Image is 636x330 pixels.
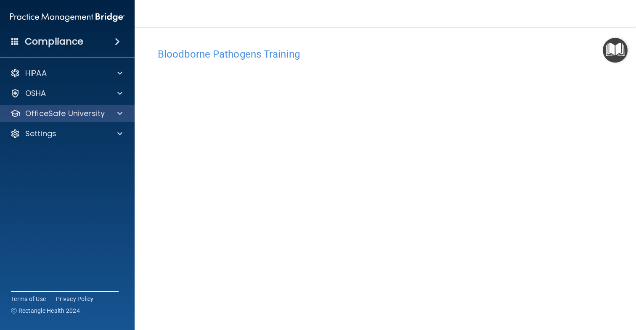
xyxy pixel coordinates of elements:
iframe: bbp [158,64,613,323]
a: Terms of Use [11,295,46,303]
span: Ⓒ Rectangle Health 2024 [11,306,80,315]
a: Settings [10,129,122,139]
a: HIPAA [10,68,122,78]
button: Open Resource Center [603,38,628,63]
a: OSHA [10,88,122,98]
h4: Compliance [25,36,83,48]
p: OSHA [25,88,46,98]
p: OfficeSafe University [25,108,105,119]
a: OfficeSafe University [10,108,122,119]
p: HIPAA [25,68,47,78]
h4: Bloodborne Pathogens Training [158,49,613,60]
a: Privacy Policy [56,295,94,303]
img: PMB logo [10,9,125,26]
p: Settings [25,129,56,139]
iframe: Drift Widget Chat Controller [594,272,626,304]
